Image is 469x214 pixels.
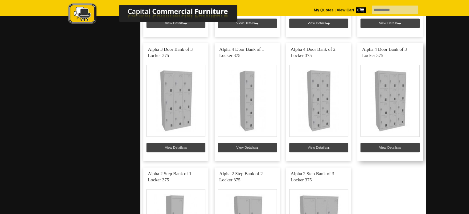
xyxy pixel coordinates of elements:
a: My Quotes [314,8,334,12]
span: 0 [356,7,366,13]
a: View Cart0 [335,8,365,12]
a: Capital Commercial Furniture Logo [51,3,267,27]
img: Capital Commercial Furniture Logo [51,3,267,26]
strong: View Cart [337,8,366,12]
